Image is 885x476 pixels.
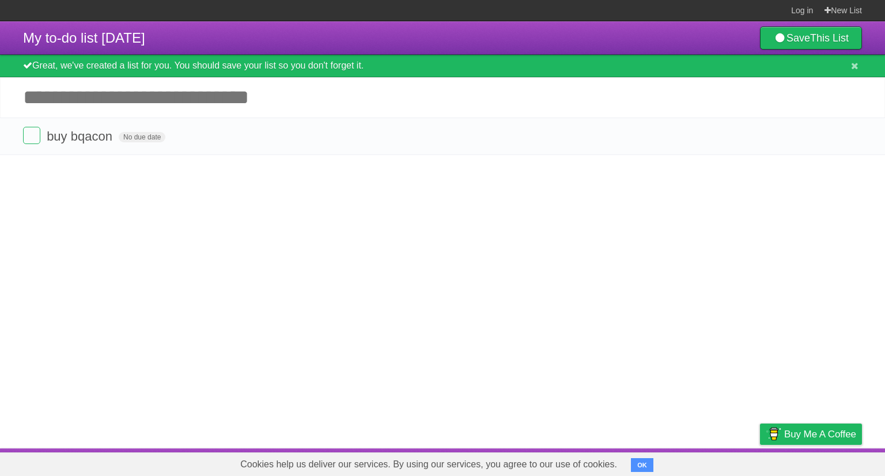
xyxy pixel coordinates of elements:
span: buy bqacon [47,129,115,143]
img: Buy me a coffee [766,424,781,444]
a: SaveThis List [760,27,862,50]
span: No due date [119,132,165,142]
a: About [607,451,631,473]
span: Cookies help us deliver our services. By using our services, you agree to our use of cookies. [229,453,629,476]
span: Buy me a coffee [784,424,856,444]
span: My to-do list [DATE] [23,30,145,46]
a: Developers [645,451,691,473]
button: OK [631,458,653,472]
b: This List [810,32,849,44]
a: Buy me a coffee [760,424,862,445]
label: Done [23,127,40,144]
a: Privacy [745,451,775,473]
a: Suggest a feature [789,451,862,473]
a: Terms [706,451,731,473]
